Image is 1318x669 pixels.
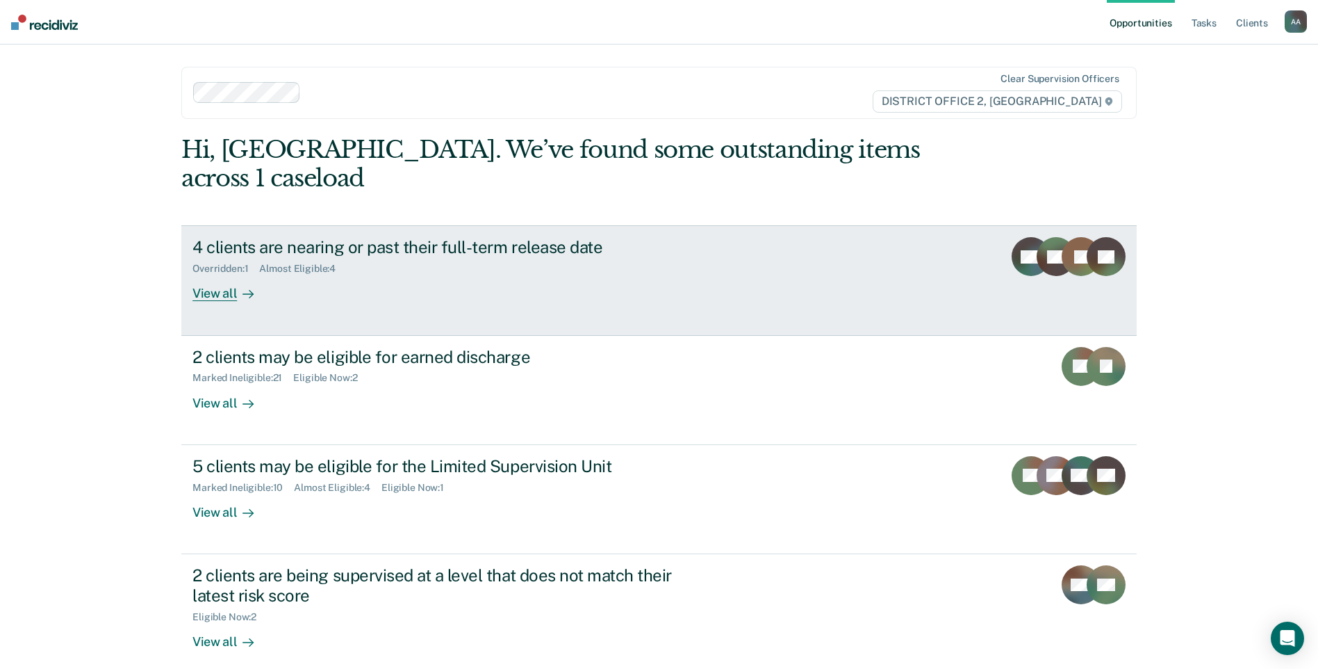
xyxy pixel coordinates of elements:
[192,493,270,520] div: View all
[192,263,259,275] div: Overridden : 1
[1285,10,1307,33] button: AA
[381,482,455,494] div: Eligible Now : 1
[192,275,270,302] div: View all
[192,565,680,606] div: 2 clients are being supervised at a level that does not match their latest risk score
[181,336,1137,445] a: 2 clients may be eligible for earned dischargeMarked Ineligible:21Eligible Now:2View all
[293,372,368,384] div: Eligible Now : 2
[1285,10,1307,33] div: A A
[192,372,293,384] div: Marked Ineligible : 21
[873,90,1122,113] span: DISTRICT OFFICE 2, [GEOGRAPHIC_DATA]
[181,136,946,193] div: Hi, [GEOGRAPHIC_DATA]. We’ve found some outstanding items across 1 caseload
[1271,622,1304,655] div: Open Intercom Messenger
[181,225,1137,335] a: 4 clients are nearing or past their full-term release dateOverridden:1Almost Eligible:4View all
[11,15,78,30] img: Recidiviz
[192,611,267,623] div: Eligible Now : 2
[192,622,270,650] div: View all
[259,263,347,275] div: Almost Eligible : 4
[192,237,680,257] div: 4 clients are nearing or past their full-term release date
[192,384,270,411] div: View all
[294,482,381,494] div: Almost Eligible : 4
[192,347,680,367] div: 2 clients may be eligible for earned discharge
[192,456,680,476] div: 5 clients may be eligible for the Limited Supervision Unit
[1000,73,1119,85] div: Clear supervision officers
[192,482,294,494] div: Marked Ineligible : 10
[181,445,1137,554] a: 5 clients may be eligible for the Limited Supervision UnitMarked Ineligible:10Almost Eligible:4El...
